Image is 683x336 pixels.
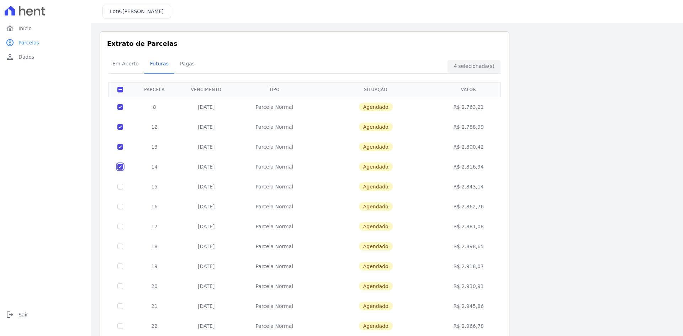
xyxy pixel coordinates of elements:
[438,236,499,256] td: R$ 2.898,65
[438,177,499,197] td: R$ 2.843,14
[359,103,393,111] span: Agendado
[6,53,14,61] i: person
[438,197,499,217] td: R$ 2.862,76
[3,21,88,36] a: homeInício
[3,308,88,322] a: logoutSair
[18,39,39,46] span: Parcelas
[235,97,313,117] td: Parcela Normal
[359,202,393,211] span: Agendado
[3,50,88,64] a: personDados
[438,276,499,296] td: R$ 2.930,91
[235,177,313,197] td: Parcela Normal
[132,296,177,316] td: 21
[438,117,499,137] td: R$ 2.788,99
[132,276,177,296] td: 20
[359,282,393,290] span: Agendado
[146,57,173,71] span: Futuras
[235,157,313,177] td: Parcela Normal
[359,242,393,251] span: Agendado
[235,137,313,157] td: Parcela Normal
[177,117,235,137] td: [DATE]
[359,262,393,271] span: Agendado
[132,97,177,117] td: 8
[6,310,14,319] i: logout
[144,55,174,74] a: Futuras
[177,276,235,296] td: [DATE]
[177,296,235,316] td: [DATE]
[3,36,88,50] a: paidParcelas
[438,82,499,97] th: Valor
[235,316,313,336] td: Parcela Normal
[108,57,143,71] span: Em Aberto
[438,217,499,236] td: R$ 2.881,08
[174,55,200,74] a: Pagas
[132,236,177,256] td: 18
[177,82,235,97] th: Vencimento
[438,316,499,336] td: R$ 2.966,78
[132,197,177,217] td: 16
[177,236,235,256] td: [DATE]
[359,182,393,191] span: Agendado
[235,217,313,236] td: Parcela Normal
[359,302,393,310] span: Agendado
[177,316,235,336] td: [DATE]
[107,39,502,48] h3: Extrato de Parcelas
[132,137,177,157] td: 13
[132,316,177,336] td: 22
[6,24,14,33] i: home
[132,117,177,137] td: 12
[438,97,499,117] td: R$ 2.763,21
[177,97,235,117] td: [DATE]
[110,8,164,15] h3: Lote:
[6,38,14,47] i: paid
[438,256,499,276] td: R$ 2.918,07
[177,217,235,236] td: [DATE]
[18,311,28,318] span: Sair
[359,322,393,330] span: Agendado
[132,177,177,197] td: 15
[132,157,177,177] td: 14
[359,123,393,131] span: Agendado
[177,256,235,276] td: [DATE]
[235,197,313,217] td: Parcela Normal
[18,25,32,32] span: Início
[177,197,235,217] td: [DATE]
[235,236,313,256] td: Parcela Normal
[438,296,499,316] td: R$ 2.945,86
[359,162,393,171] span: Agendado
[438,157,499,177] td: R$ 2.816,94
[235,82,313,97] th: Tipo
[176,57,199,71] span: Pagas
[235,117,313,137] td: Parcela Normal
[177,157,235,177] td: [DATE]
[359,143,393,151] span: Agendado
[314,82,438,97] th: Situação
[18,53,34,60] span: Dados
[438,137,499,157] td: R$ 2.800,42
[177,177,235,197] td: [DATE]
[235,256,313,276] td: Parcela Normal
[107,55,144,74] a: Em Aberto
[235,276,313,296] td: Parcela Normal
[132,217,177,236] td: 17
[132,256,177,276] td: 19
[177,137,235,157] td: [DATE]
[359,222,393,231] span: Agendado
[122,9,164,14] span: [PERSON_NAME]
[132,82,177,97] th: Parcela
[235,296,313,316] td: Parcela Normal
